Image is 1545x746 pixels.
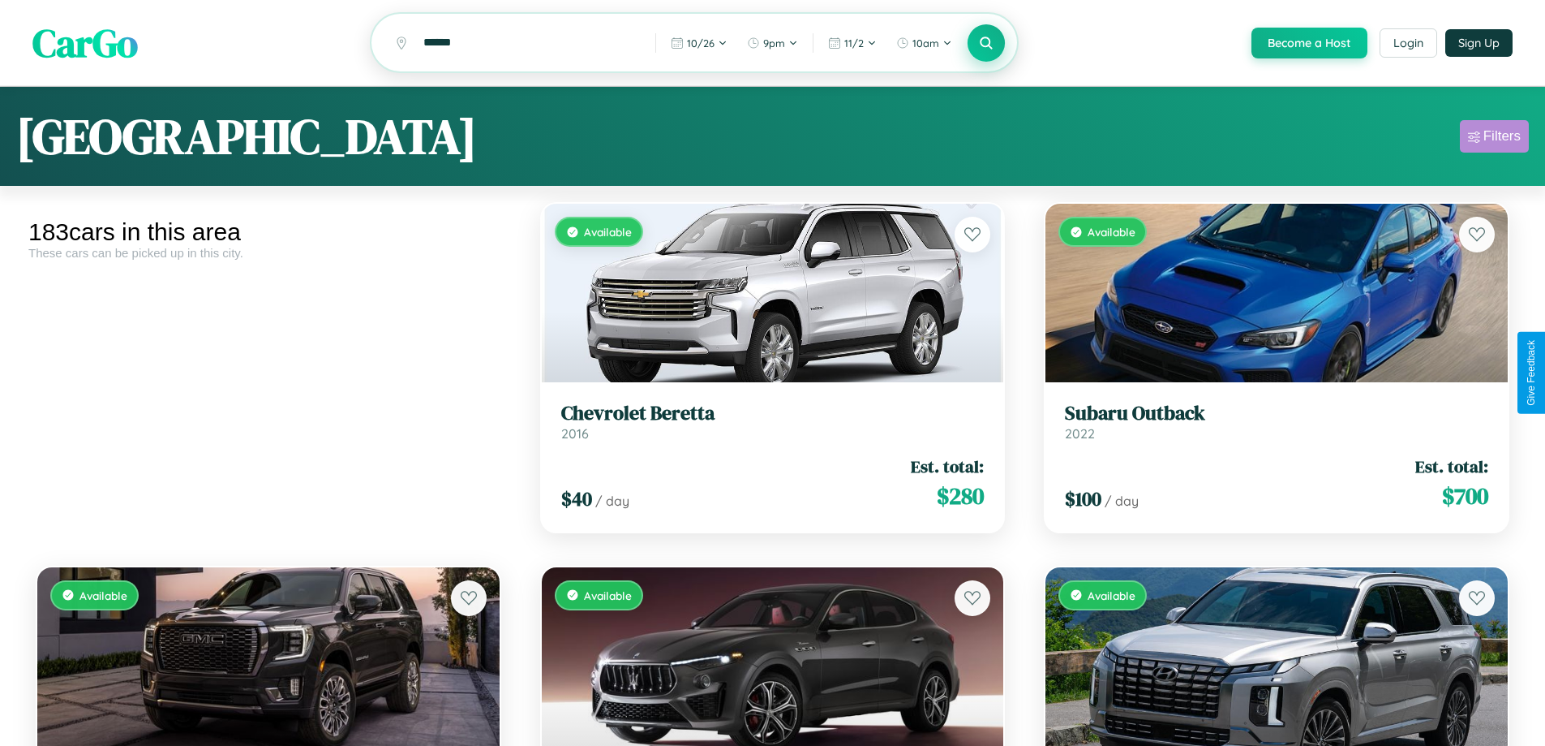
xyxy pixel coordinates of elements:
[912,37,939,50] span: 10am
[763,37,785,50] span: 9pm
[561,425,589,442] span: 2016
[561,402,985,442] a: Chevrolet Beretta2016
[1065,402,1488,442] a: Subaru Outback2022
[1380,28,1437,58] button: Login
[911,455,984,478] span: Est. total:
[888,30,960,56] button: 10am
[739,30,806,56] button: 9pm
[584,225,632,239] span: Available
[1088,225,1135,239] span: Available
[1065,425,1095,442] span: 2022
[663,30,736,56] button: 10/26
[1445,29,1513,57] button: Sign Up
[28,218,509,246] div: 183 cars in this area
[584,589,632,602] span: Available
[1088,589,1135,602] span: Available
[937,480,984,512] span: $ 280
[28,246,509,260] div: These cars can be picked up in this city.
[1065,402,1488,425] h3: Subaru Outback
[32,16,138,70] span: CarGo
[1460,120,1529,153] button: Filters
[1065,485,1101,512] span: $ 100
[561,402,985,425] h3: Chevrolet Beretta
[1251,28,1367,58] button: Become a Host
[595,493,629,509] span: / day
[820,30,885,56] button: 11/2
[844,37,864,50] span: 11 / 2
[561,485,592,512] span: $ 40
[79,589,127,602] span: Available
[687,37,715,50] span: 10 / 26
[16,103,477,170] h1: [GEOGRAPHIC_DATA]
[1526,340,1537,406] div: Give Feedback
[1442,480,1488,512] span: $ 700
[1415,455,1488,478] span: Est. total:
[1105,493,1139,509] span: / day
[1483,128,1521,144] div: Filters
